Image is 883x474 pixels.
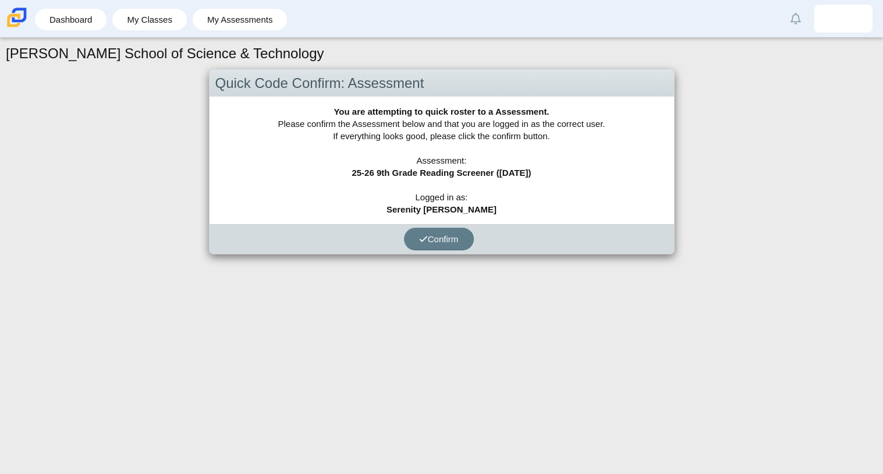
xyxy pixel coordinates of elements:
[41,9,101,30] a: Dashboard
[198,9,282,30] a: My Assessments
[5,5,29,30] img: Carmen School of Science & Technology
[6,44,324,63] h1: [PERSON_NAME] School of Science & Technology
[352,168,531,178] b: 25-26 9th Grade Reading Screener ([DATE])
[5,22,29,31] a: Carmen School of Science & Technology
[210,70,674,97] div: Quick Code Confirm: Assessment
[419,234,459,244] span: Confirm
[210,97,674,224] div: Please confirm the Assessment below and that you are logged in as the correct user. If everything...
[118,9,181,30] a: My Classes
[404,228,474,250] button: Confirm
[386,204,497,214] b: Serenity [PERSON_NAME]
[834,9,853,28] img: serenity.chapa.Bqk5Cd
[783,6,808,31] a: Alerts
[334,107,549,116] b: You are attempting to quick roster to a Assessment.
[814,5,873,33] a: serenity.chapa.Bqk5Cd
